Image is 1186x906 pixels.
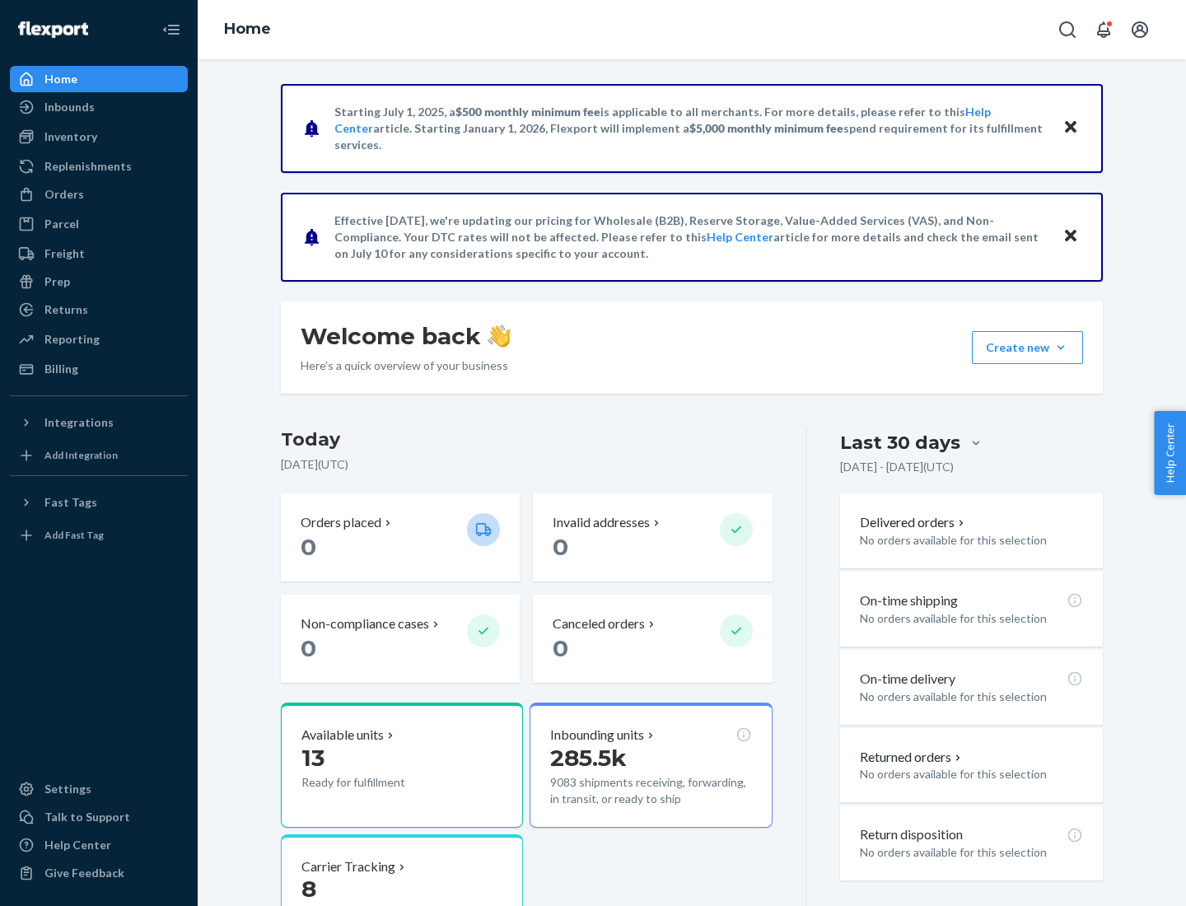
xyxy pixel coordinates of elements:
[530,703,772,828] button: Inbounding units285.5k9083 shipments receiving, forwarding, in transit, or ready to ship
[10,356,188,382] a: Billing
[301,614,429,633] p: Non-compliance cases
[301,857,395,876] p: Carrier Tracking
[455,105,600,119] span: $500 monthly minimum fee
[10,409,188,436] button: Integrations
[44,528,104,542] div: Add Fast Tag
[224,20,271,38] a: Home
[155,13,188,46] button: Close Navigation
[860,591,958,610] p: On-time shipping
[488,325,511,348] img: hand-wave emoji
[44,865,124,881] div: Give Feedback
[10,269,188,295] a: Prep
[10,66,188,92] a: Home
[334,104,1047,153] p: Starting July 1, 2025, a is applicable to all merchants. For more details, please refer to this a...
[860,844,1083,861] p: No orders available for this selection
[972,331,1083,364] button: Create new
[1087,13,1120,46] button: Open notifications
[281,595,520,683] button: Non-compliance cases 0
[44,216,79,232] div: Parcel
[1154,411,1186,495] button: Help Center
[860,610,1083,627] p: No orders available for this selection
[281,703,523,828] button: Available units13Ready for fulfillment
[44,809,130,825] div: Talk to Support
[860,766,1083,782] p: No orders available for this selection
[301,875,316,903] span: 8
[44,414,114,431] div: Integrations
[44,331,100,348] div: Reporting
[281,427,773,453] h3: Today
[10,442,188,469] a: Add Integration
[10,804,188,830] a: Talk to Support
[44,781,91,797] div: Settings
[44,128,97,145] div: Inventory
[10,94,188,120] a: Inbounds
[10,489,188,516] button: Fast Tags
[707,230,773,244] a: Help Center
[44,448,118,462] div: Add Integration
[553,614,645,633] p: Canceled orders
[44,837,111,853] div: Help Center
[860,670,955,689] p: On-time delivery
[860,532,1083,549] p: No orders available for this selection
[1051,13,1084,46] button: Open Search Box
[281,493,520,581] button: Orders placed 0
[689,121,843,135] span: $5,000 monthly minimum fee
[301,513,381,532] p: Orders placed
[10,776,188,802] a: Settings
[44,99,95,115] div: Inbounds
[10,522,188,549] a: Add Fast Tag
[44,245,85,262] div: Freight
[301,744,325,772] span: 13
[1060,225,1081,249] button: Close
[553,513,650,532] p: Invalid addresses
[10,153,188,180] a: Replenishments
[533,595,772,683] button: Canceled orders 0
[10,181,188,208] a: Orders
[301,774,454,791] p: Ready for fulfillment
[44,301,88,318] div: Returns
[1060,116,1081,140] button: Close
[840,459,954,475] p: [DATE] - [DATE] ( UTC )
[860,825,963,844] p: Return disposition
[10,326,188,353] a: Reporting
[533,493,772,581] button: Invalid addresses 0
[44,494,97,511] div: Fast Tags
[334,212,1047,262] p: Effective [DATE], we're updating our pricing for Wholesale (B2B), Reserve Storage, Value-Added Se...
[1123,13,1156,46] button: Open account menu
[553,634,568,662] span: 0
[281,456,773,473] p: [DATE] ( UTC )
[44,71,77,87] div: Home
[211,6,284,54] ol: breadcrumbs
[550,726,644,745] p: Inbounding units
[10,860,188,886] button: Give Feedback
[44,361,78,377] div: Billing
[301,533,316,561] span: 0
[860,748,964,767] button: Returned orders
[550,744,627,772] span: 285.5k
[840,430,960,455] div: Last 30 days
[44,186,84,203] div: Orders
[553,533,568,561] span: 0
[301,357,511,374] p: Here’s a quick overview of your business
[18,21,88,38] img: Flexport logo
[10,124,188,150] a: Inventory
[44,158,132,175] div: Replenishments
[860,513,968,532] button: Delivered orders
[10,297,188,323] a: Returns
[301,321,511,351] h1: Welcome back
[10,832,188,858] a: Help Center
[44,273,70,290] div: Prep
[301,726,384,745] p: Available units
[550,774,751,807] p: 9083 shipments receiving, forwarding, in transit, or ready to ship
[10,241,188,267] a: Freight
[301,634,316,662] span: 0
[10,211,188,237] a: Parcel
[860,689,1083,705] p: No orders available for this selection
